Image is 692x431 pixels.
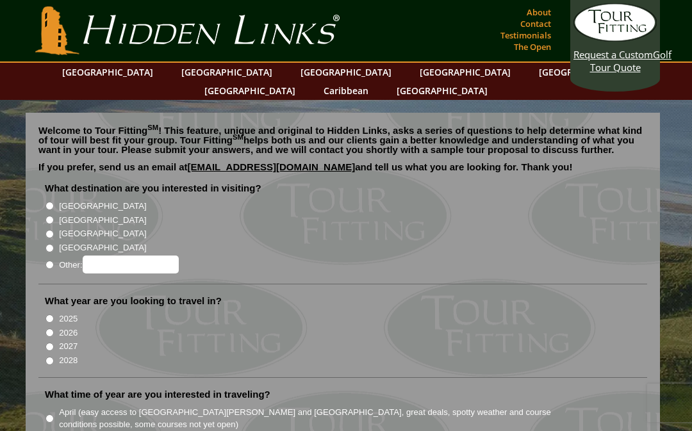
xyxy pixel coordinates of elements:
a: [GEOGRAPHIC_DATA] [413,63,517,81]
label: What destination are you interested in visiting? [45,182,261,195]
label: [GEOGRAPHIC_DATA] [59,227,146,240]
label: [GEOGRAPHIC_DATA] [59,214,146,227]
a: Request a CustomGolf Tour Quote [573,3,657,74]
a: [GEOGRAPHIC_DATA] [56,63,160,81]
sup: SM [233,133,243,141]
label: April (easy access to [GEOGRAPHIC_DATA][PERSON_NAME] and [GEOGRAPHIC_DATA], great deals, spotty w... [59,406,574,431]
span: Request a Custom [573,48,653,61]
label: 2028 [59,354,78,367]
label: 2025 [59,313,78,325]
input: Other: [83,256,179,273]
label: What year are you looking to travel in? [45,295,222,307]
a: [GEOGRAPHIC_DATA] [390,81,494,100]
a: About [523,3,554,21]
a: Contact [517,15,554,33]
label: 2027 [59,340,78,353]
p: Welcome to Tour Fitting ! This feature, unique and original to Hidden Links, asks a series of que... [38,126,647,154]
label: [GEOGRAPHIC_DATA] [59,200,146,213]
a: [EMAIL_ADDRESS][DOMAIN_NAME] [188,161,356,172]
label: 2026 [59,327,78,339]
label: What time of year are you interested in traveling? [45,388,270,401]
label: [GEOGRAPHIC_DATA] [59,241,146,254]
sup: SM [147,124,158,131]
a: [GEOGRAPHIC_DATA] [198,81,302,100]
a: The Open [511,38,554,56]
p: If you prefer, send us an email at and tell us what you are looking for. Thank you! [38,162,647,181]
a: [GEOGRAPHIC_DATA] [532,63,636,81]
label: Other: [59,256,178,273]
a: Testimonials [497,26,554,44]
a: [GEOGRAPHIC_DATA] [294,63,398,81]
a: [GEOGRAPHIC_DATA] [175,63,279,81]
a: Caribbean [317,81,375,100]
